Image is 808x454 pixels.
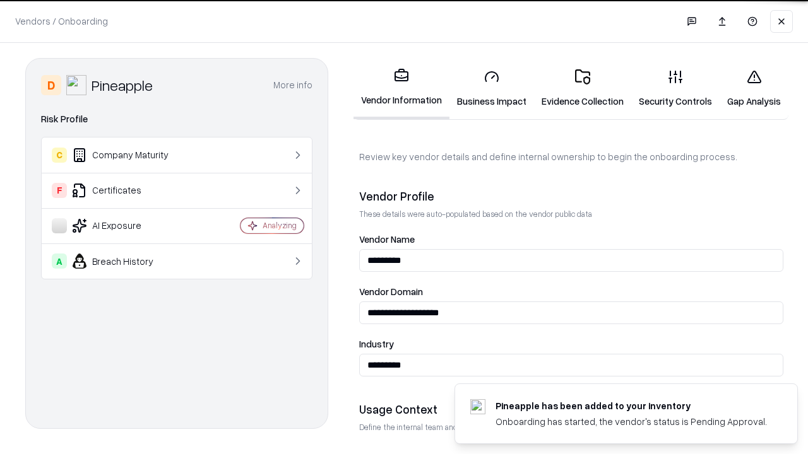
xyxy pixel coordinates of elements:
[52,148,67,163] div: C
[15,15,108,28] p: Vendors / Onboarding
[52,183,67,198] div: F
[359,209,783,219] p: These details were auto-populated based on the vendor public data
[92,75,153,95] div: Pineapple
[359,422,783,433] p: Define the internal team and reason for using this vendor. This helps assess business relevance a...
[359,339,783,349] label: Industry
[52,148,203,163] div: Company Maturity
[359,402,783,417] div: Usage Context
[720,59,788,118] a: Gap Analysis
[66,75,86,95] img: Pineapple
[52,253,67,269] div: A
[470,399,485,414] img: pineappleenergy.com
[534,59,631,118] a: Evidence Collection
[359,189,783,204] div: Vendor Profile
[496,399,767,412] div: Pineapple has been added to your inventory
[359,287,783,296] label: Vendor Domain
[52,253,203,269] div: Breach History
[449,59,534,118] a: Business Impact
[359,150,783,163] p: Review key vendor details and define internal ownership to begin the onboarding process.
[41,112,312,127] div: Risk Profile
[273,74,312,96] button: More info
[353,58,449,119] a: Vendor Information
[52,218,203,233] div: AI Exposure
[263,220,297,231] div: Analyzing
[359,235,783,244] label: Vendor Name
[631,59,720,118] a: Security Controls
[52,183,203,198] div: Certificates
[496,415,767,428] div: Onboarding has started, the vendor's status is Pending Approval.
[41,75,61,95] div: D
